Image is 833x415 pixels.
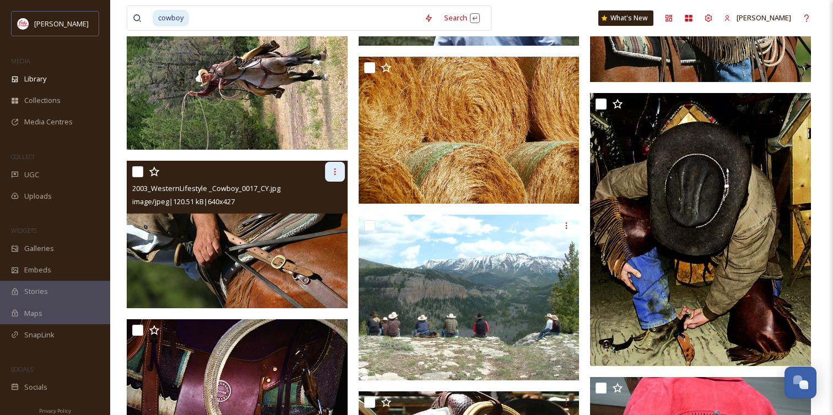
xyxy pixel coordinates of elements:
span: COLLECT [11,152,35,161]
span: Library [24,74,46,84]
img: 2003_WesternLifestyle _Cowboy_0017_CY.jpg [127,161,348,308]
img: 2022_WesternLifestyle _Cowboy_0001_CY.jpg [590,93,811,366]
span: Maps [24,308,42,319]
span: Galleries [24,243,54,254]
span: [PERSON_NAME] [34,19,89,29]
span: cowboy [153,10,189,26]
span: SnapLink [24,330,55,340]
span: Privacy Policy [39,407,71,414]
img: 2003_WesternLifestyle _Cowboy_0012_CY.jpg [359,215,580,380]
span: MEDIA [11,57,30,65]
span: Stories [24,286,48,297]
span: WIDGETS [11,226,36,234]
img: 2003_WesternLifestyle _Cowboy_0014_CY.jpg [127,2,348,150]
span: image/jpeg | 120.51 kB | 640 x 427 [132,196,235,206]
a: [PERSON_NAME] [718,7,797,29]
button: Open Chat [785,367,816,398]
span: Uploads [24,191,52,201]
div: Search [439,7,485,29]
span: Socials [24,382,47,392]
span: Collections [24,95,61,106]
span: SOCIALS [11,365,33,373]
img: images%20(1).png [18,18,29,29]
a: What's New [598,10,653,26]
span: UGC [24,170,39,180]
span: 2003_WesternLifestyle _Cowboy_0017_CY.jpg [132,183,280,193]
img: 2002_WesternLifestyle _Cowboy_0009_CY.jpg [359,57,580,204]
span: Media Centres [24,117,73,127]
span: [PERSON_NAME] [737,13,791,23]
span: Embeds [24,265,51,275]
